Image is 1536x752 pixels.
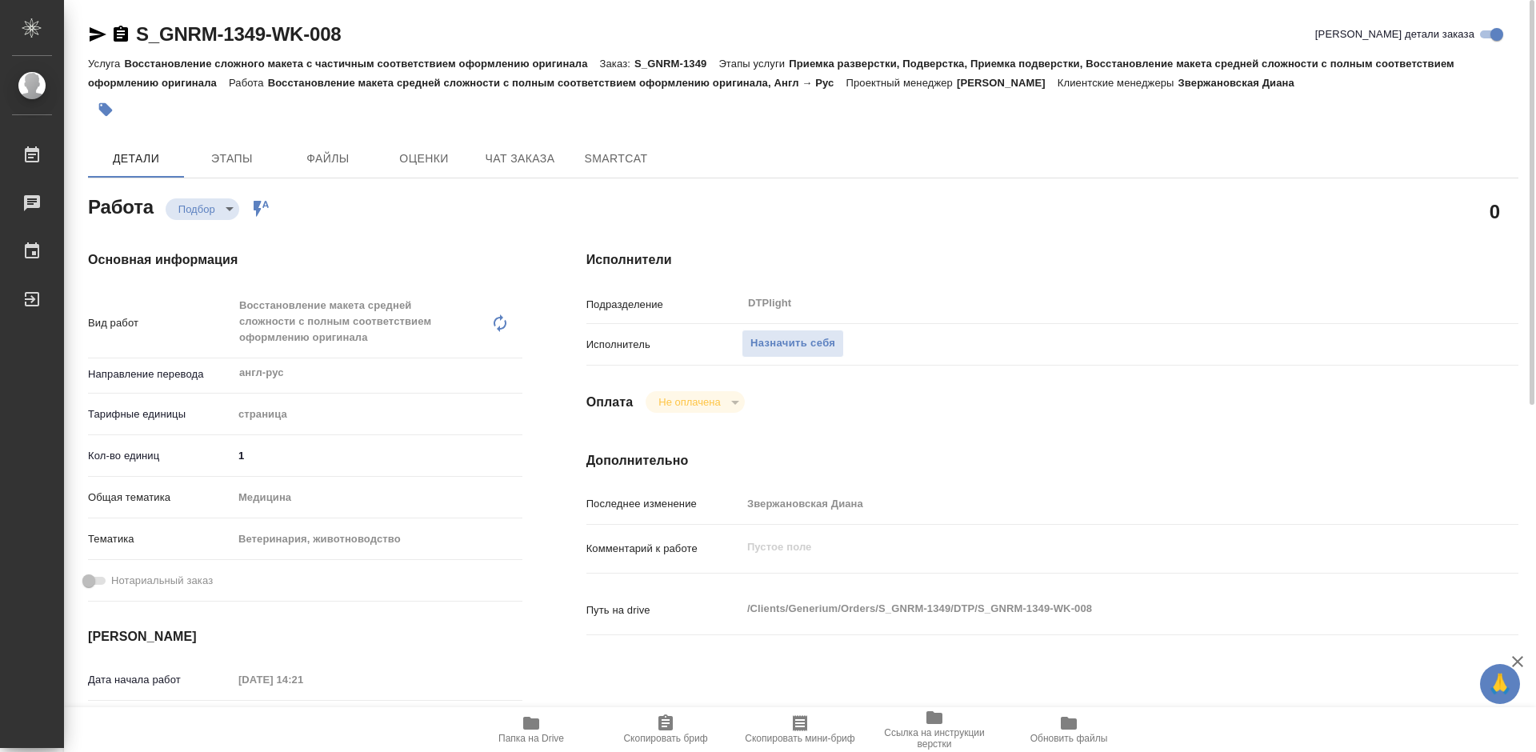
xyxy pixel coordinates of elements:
p: [PERSON_NAME] [957,77,1058,89]
h4: Дополнительно [586,451,1518,470]
p: Услуга [88,58,124,70]
button: 🙏 [1480,664,1520,704]
span: Чат заказа [482,149,558,169]
p: Исполнитель [586,337,742,353]
p: Этапы услуги [718,58,789,70]
h4: Основная информация [88,250,522,270]
p: Общая тематика [88,490,233,506]
span: Файлы [290,149,366,169]
h2: Работа [88,191,154,220]
button: Обновить файлы [1002,707,1136,752]
button: Ссылка на инструкции верстки [867,707,1002,752]
span: Нотариальный заказ [111,573,213,589]
p: Направление перевода [88,366,233,382]
p: Тарифные единицы [88,406,233,422]
textarea: /Clients/Generium/Orders/S_GNRM-1349/DTP/S_GNRM-1349-WK-008 [742,595,1441,622]
p: Тематика [88,531,233,547]
p: Последнее изменение [586,496,742,512]
p: S_GNRM-1349 [634,58,718,70]
p: Работа [229,77,268,89]
span: Оценки [386,149,462,169]
input: Пустое поле [742,492,1441,515]
p: Вид работ [88,315,233,331]
div: Ветеринария, животноводство [233,526,522,553]
button: Папка на Drive [464,707,598,752]
span: 🙏 [1486,667,1514,701]
button: Скопировать ссылку [111,25,130,44]
span: Ссылка на инструкции верстки [877,727,992,750]
div: Подбор [646,391,744,413]
a: S_GNRM-1349-WK-008 [136,23,341,45]
h2: 0 [1490,198,1500,225]
span: SmartCat [578,149,654,169]
button: Не оплачена [654,395,725,409]
p: Проектный менеджер [846,77,956,89]
div: Подбор [166,198,239,220]
span: [PERSON_NAME] детали заказа [1315,26,1474,42]
button: Скопировать мини-бриф [733,707,867,752]
button: Скопировать ссылку для ЯМессенджера [88,25,107,44]
span: Скопировать бриф [623,733,707,744]
p: Звержановская Диана [1178,77,1306,89]
span: Этапы [194,149,270,169]
p: Подразделение [586,297,742,313]
button: Назначить себя [742,330,844,358]
h4: Оплата [586,393,634,412]
p: Комментарий к работе [586,541,742,557]
p: Клиентские менеджеры [1058,77,1178,89]
button: Подбор [174,202,220,216]
p: Путь на drive [586,602,742,618]
p: Восстановление сложного макета с частичным соответствием оформлению оригинала [124,58,599,70]
h4: Исполнители [586,250,1518,270]
h4: [PERSON_NAME] [88,627,522,646]
span: Детали [98,149,174,169]
input: Пустое поле [233,668,373,691]
p: Заказ: [600,58,634,70]
div: страница [233,401,522,428]
input: ✎ Введи что-нибудь [233,444,522,467]
p: Восстановление макета средней сложности с полным соответствием оформлению оригинала, Англ → Рус [268,77,846,89]
span: Назначить себя [750,334,835,353]
div: Медицина [233,484,522,511]
span: Обновить файлы [1030,733,1108,744]
p: Дата начала работ [88,672,233,688]
button: Добавить тэг [88,92,123,127]
button: Скопировать бриф [598,707,733,752]
span: Скопировать мини-бриф [745,733,854,744]
p: Кол-во единиц [88,448,233,464]
span: Папка на Drive [498,733,564,744]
